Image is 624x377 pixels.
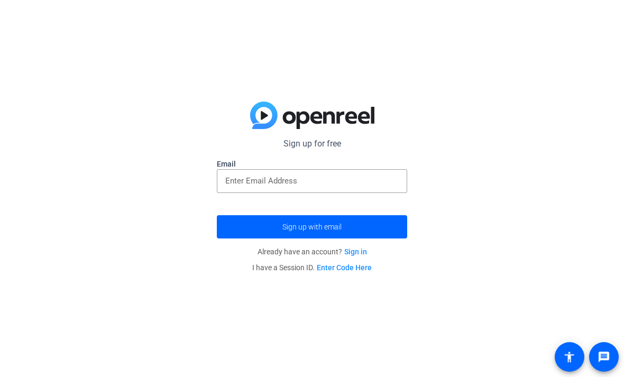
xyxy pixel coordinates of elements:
label: Email [217,159,407,169]
p: Sign up for free [217,137,407,150]
a: Enter Code Here [317,263,372,272]
img: blue-gradient.svg [250,102,374,129]
a: Sign in [344,247,367,256]
mat-icon: accessibility [563,351,576,363]
button: Sign up with email [217,215,407,238]
span: I have a Session ID. [252,263,372,272]
input: Enter Email Address [225,174,399,187]
mat-icon: message [598,351,610,363]
span: Already have an account? [258,247,367,256]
